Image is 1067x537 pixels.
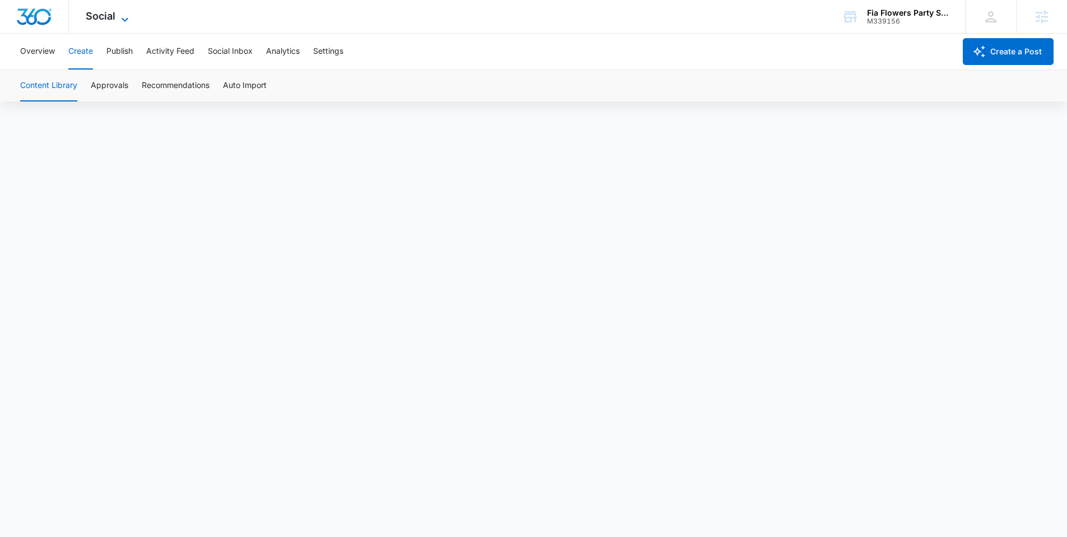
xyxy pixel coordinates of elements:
button: Publish [106,34,133,70]
button: Content Library [20,70,77,101]
button: Analytics [266,34,300,70]
button: Approvals [91,70,128,101]
button: Recommendations [142,70,209,101]
button: Settings [313,34,343,70]
span: Social [86,10,115,22]
button: Social Inbox [208,34,253,70]
button: Create a Post [963,38,1054,65]
button: Create [68,34,93,70]
button: Activity Feed [146,34,194,70]
div: account name [867,8,949,17]
button: Auto Import [223,70,267,101]
div: account id [867,17,949,25]
button: Overview [20,34,55,70]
